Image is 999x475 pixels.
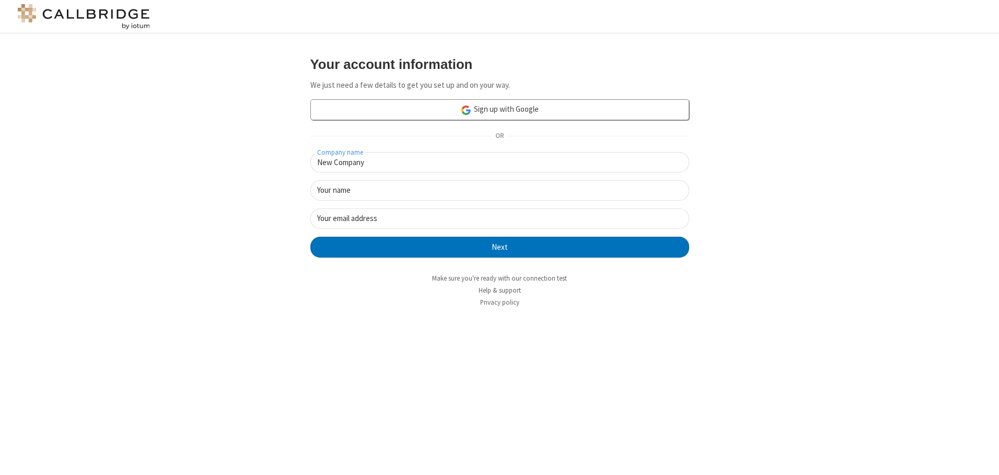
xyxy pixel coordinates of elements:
a: Sign up with Google [310,99,689,120]
span: OR [491,129,508,144]
button: Next [310,237,689,258]
input: Your email address [310,208,689,229]
h3: Your account information [310,57,689,72]
a: Make sure you're ready with our connection test [432,274,567,283]
input: Your name [310,180,689,201]
input: Company name [310,152,689,172]
a: Privacy policy [480,298,519,307]
p: We just need a few details to get you set up and on your way. [310,79,689,91]
img: logo@2x.png [16,4,152,29]
img: google-icon.png [460,105,472,116]
a: Help & support [479,286,521,295]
